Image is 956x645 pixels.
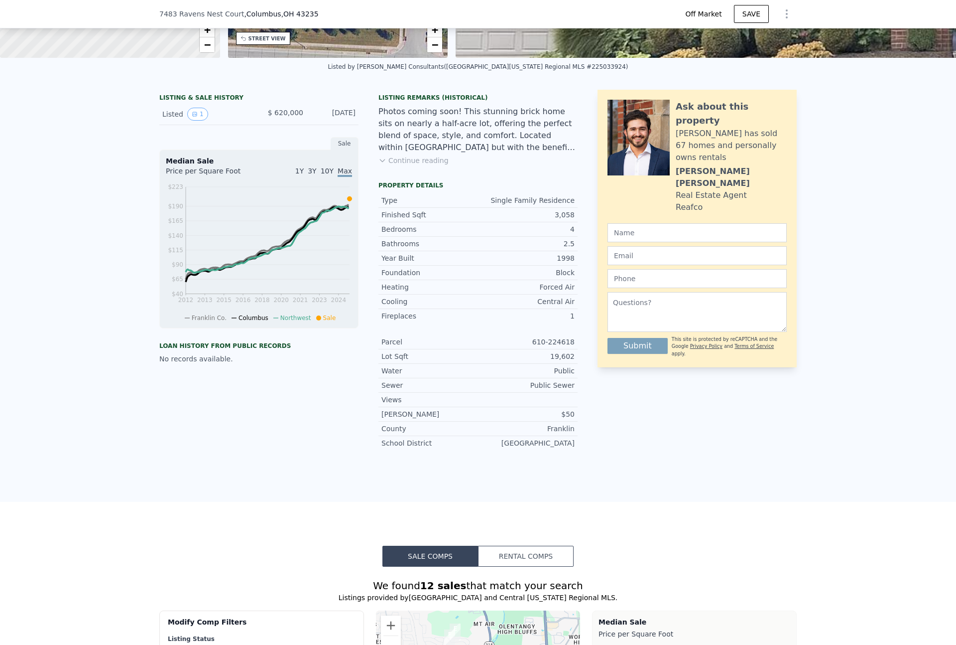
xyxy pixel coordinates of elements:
[172,261,183,268] tspan: $90
[338,167,352,177] span: Max
[478,224,575,234] div: 4
[607,269,787,288] input: Phone
[162,108,251,121] div: Listed
[607,246,787,265] input: Email
[159,342,358,350] div: Loan history from public records
[381,616,401,636] button: Zoom in
[192,315,227,322] span: Franklin Co.
[323,315,336,322] span: Sale
[254,297,270,304] tspan: 2018
[478,268,575,278] div: Block
[607,223,787,242] input: Name
[312,297,327,304] tspan: 2023
[381,239,478,249] div: Bathrooms
[478,409,575,419] div: $50
[168,203,183,210] tspan: $190
[432,38,438,51] span: −
[248,35,286,42] div: STREET VIEW
[478,438,575,448] div: [GEOGRAPHIC_DATA]
[690,343,722,349] a: Privacy Policy
[381,380,478,390] div: Sewer
[381,311,478,321] div: Fireplaces
[432,23,438,36] span: +
[381,351,478,361] div: Lot Sqft
[378,94,578,102] div: Listing Remarks (Historical)
[268,109,303,117] span: $ 620,000
[478,366,575,376] div: Public
[159,354,358,364] div: No records available.
[598,617,790,627] div: Median Sale
[478,195,575,205] div: Single Family Residence
[159,593,797,603] div: Listings provided by [GEOGRAPHIC_DATA] and Central [US_STATE] Regional MLS .
[172,276,183,283] tspan: $65
[381,366,478,376] div: Water
[382,546,478,567] button: Sale Comps
[478,380,575,390] div: Public Sewer
[216,297,232,304] tspan: 2015
[672,336,787,357] div: This site is protected by reCAPTCHA and the Google and apply.
[381,409,478,419] div: [PERSON_NAME]
[777,4,797,24] button: Show Options
[478,297,575,307] div: Central Air
[295,167,304,175] span: 1Y
[378,181,578,189] div: Property details
[676,165,787,189] div: [PERSON_NAME] [PERSON_NAME]
[378,106,578,154] div: Photos coming soon! This stunning brick home sits on nearly a half-acre lot, offering the perfect...
[273,297,289,304] tspan: 2020
[159,9,244,19] span: 7483 Ravens Nest Court
[159,94,358,104] div: LISTING & SALE HISTORY
[478,210,575,220] div: 3,058
[328,63,628,70] div: Listed by [PERSON_NAME] Consultants ([GEOGRAPHIC_DATA][US_STATE] Regional MLS #225033924)
[685,9,725,19] span: Off Market
[420,580,467,592] strong: 12 sales
[676,189,747,201] div: Real Estate Agent
[331,297,347,304] tspan: 2024
[200,37,215,52] a: Zoom out
[381,210,478,220] div: Finished Sqft
[168,247,183,254] tspan: $115
[197,297,213,304] tspan: 2013
[381,297,478,307] div: Cooling
[381,337,478,347] div: Parcel
[381,438,478,448] div: School District
[607,338,668,354] button: Submit
[381,424,478,434] div: County
[427,22,442,37] a: Zoom in
[676,128,787,163] div: [PERSON_NAME] has sold 67 homes and personally owns rentals
[381,282,478,292] div: Heating
[159,579,797,593] div: We found that match your search
[204,38,210,51] span: −
[200,22,215,37] a: Zoom in
[281,10,319,18] span: , OH 43235
[311,108,356,121] div: [DATE]
[187,108,208,121] button: View historical data
[168,232,183,239] tspan: $140
[168,217,183,224] tspan: $165
[381,268,478,278] div: Foundation
[676,201,703,213] div: Reafco
[381,253,478,263] div: Year Built
[427,37,442,52] a: Zoom out
[381,224,478,234] div: Bedrooms
[478,311,575,321] div: 1
[450,624,461,641] div: 1133 Blind Brook Drive
[478,253,575,263] div: 1998
[598,627,790,641] div: Price per Square Foot
[331,137,358,150] div: Sale
[676,100,787,128] div: Ask about this property
[734,343,774,349] a: Terms of Service
[478,546,574,567] button: Rental Comps
[478,351,575,361] div: 19,602
[166,156,352,166] div: Median Sale
[168,635,356,643] div: Listing Status
[293,297,308,304] tspan: 2021
[244,9,318,19] span: , Columbus
[239,315,268,322] span: Columbus
[381,195,478,205] div: Type
[378,156,449,165] button: Continue reading
[308,167,316,175] span: 3Y
[178,297,194,304] tspan: 2012
[478,424,575,434] div: Franklin
[478,337,575,347] div: 610-224618
[321,167,334,175] span: 10Y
